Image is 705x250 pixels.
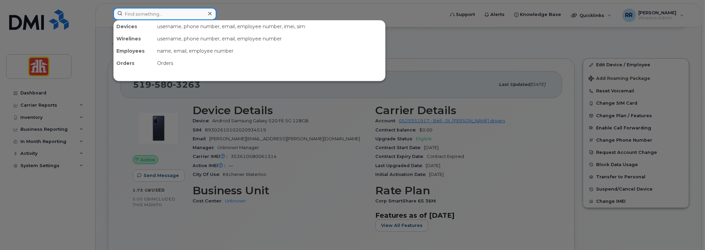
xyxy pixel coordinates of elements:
[154,20,385,33] div: username, phone number, email, employee number, imei, sim
[114,57,154,69] div: Orders
[154,57,385,69] div: Orders
[154,33,385,45] div: username, phone number, email, employee number
[114,45,154,57] div: Employees
[113,8,216,20] input: Find something...
[114,20,154,33] div: Devices
[114,33,154,45] div: Wirelines
[154,45,385,57] div: name, email, employee number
